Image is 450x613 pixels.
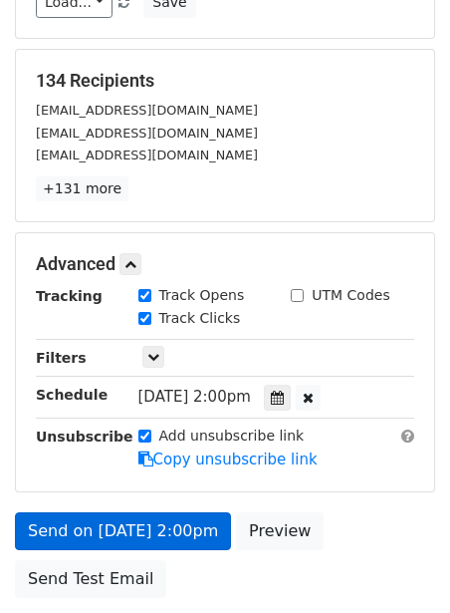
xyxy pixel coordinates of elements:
strong: Tracking [36,288,103,304]
label: Add unsubscribe link [159,426,305,447]
small: [EMAIL_ADDRESS][DOMAIN_NAME] [36,126,258,141]
strong: Unsubscribe [36,429,133,445]
small: [EMAIL_ADDRESS][DOMAIN_NAME] [36,148,258,162]
a: Send Test Email [15,560,166,598]
small: [EMAIL_ADDRESS][DOMAIN_NAME] [36,103,258,118]
a: Send on [DATE] 2:00pm [15,512,231,550]
label: Track Opens [159,285,245,306]
label: UTM Codes [312,285,389,306]
strong: Schedule [36,387,108,403]
iframe: Chat Widget [350,517,450,613]
label: Track Clicks [159,308,241,329]
a: Copy unsubscribe link [138,451,318,468]
h5: Advanced [36,253,414,275]
strong: Filters [36,350,87,366]
a: +131 more [36,176,128,201]
a: Preview [236,512,324,550]
h5: 134 Recipients [36,70,414,92]
span: [DATE] 2:00pm [138,388,251,406]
